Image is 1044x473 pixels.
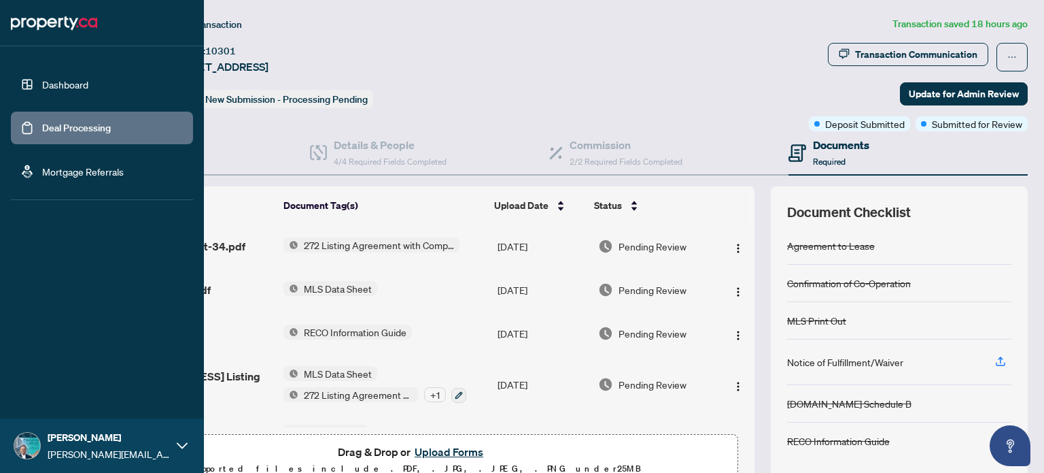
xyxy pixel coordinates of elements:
[619,239,686,254] span: Pending Review
[892,16,1028,32] article: Transaction saved 18 hours ago
[570,137,682,153] h4: Commission
[570,157,682,167] span: 2/2 Required Fields Completed
[787,355,903,370] div: Notice of Fulfillment/Waiver
[598,377,613,392] img: Document Status
[424,387,446,402] div: + 1
[813,157,846,167] span: Required
[589,186,714,225] th: Status
[298,425,368,440] span: MLS Print Out
[489,186,589,225] th: Upload Date
[594,198,622,213] span: Status
[205,93,368,105] span: New Submission - Processing Pending
[598,326,613,341] img: Document Status
[787,238,875,253] div: Agreement to Lease
[855,44,977,65] div: Transaction Communication
[932,116,1022,131] span: Submitted for Review
[42,165,124,178] a: Mortgage Referrals
[283,281,377,296] button: Status IconMLS Data Sheet
[733,287,744,297] img: Logo
[48,430,170,445] span: [PERSON_NAME]
[283,387,298,402] img: Status Icon
[990,425,1030,466] button: Open asap
[283,425,368,461] button: Status IconMLS Print Out
[278,186,489,225] th: Document Tag(s)
[619,377,686,392] span: Pending Review
[727,235,749,257] button: Logo
[42,78,88,91] a: Dashboard
[787,434,890,448] div: RECO Information Guide
[205,45,236,57] span: 10301
[492,268,593,312] td: [DATE]
[733,330,744,341] img: Logo
[283,325,412,340] button: Status IconRECO Information Guide
[825,116,905,131] span: Deposit Submitted
[338,443,487,461] span: Drag & Drop or
[492,355,593,414] td: [DATE]
[283,238,459,252] button: Status Icon272 Listing Agreement with Company Schedule A
[733,243,744,254] img: Logo
[411,443,487,461] button: Upload Forms
[492,312,593,355] td: [DATE]
[169,18,242,31] span: View Transaction
[298,366,377,381] span: MLS Data Sheet
[733,381,744,392] img: Logo
[334,157,447,167] span: 4/4 Required Fields Completed
[298,281,377,296] span: MLS Data Sheet
[48,446,170,461] span: [PERSON_NAME][EMAIL_ADDRESS][DOMAIN_NAME]
[619,282,686,297] span: Pending Review
[727,374,749,395] button: Logo
[909,83,1019,105] span: Update for Admin Review
[42,122,111,134] a: Deal Processing
[169,90,373,108] div: Status:
[727,323,749,344] button: Logo
[298,387,419,402] span: 272 Listing Agreement with Company Schedule A
[298,238,459,252] span: 272 Listing Agreement with Company Schedule A
[298,325,412,340] span: RECO Information Guide
[283,281,298,296] img: Status Icon
[283,425,298,440] img: Status Icon
[787,203,911,222] span: Document Checklist
[494,198,549,213] span: Upload Date
[828,43,988,66] button: Transaction Communication
[787,276,911,291] div: Confirmation of Co-Operation
[598,282,613,297] img: Document Status
[283,238,298,252] img: Status Icon
[334,137,447,153] h4: Details & People
[283,366,298,381] img: Status Icon
[598,239,613,254] img: Document Status
[787,313,846,328] div: MLS Print Out
[283,366,466,403] button: Status IconMLS Data SheetStatus Icon272 Listing Agreement with Company Schedule A+1
[14,433,40,459] img: Profile Icon
[492,225,593,268] td: [DATE]
[900,82,1028,105] button: Update for Admin Review
[492,414,593,472] td: [DATE]
[283,325,298,340] img: Status Icon
[1007,52,1017,62] span: ellipsis
[727,279,749,301] button: Logo
[169,59,268,75] span: [STREET_ADDRESS]
[787,396,911,411] div: [DOMAIN_NAME] Schedule B
[11,12,97,34] img: logo
[813,137,869,153] h4: Documents
[619,326,686,341] span: Pending Review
